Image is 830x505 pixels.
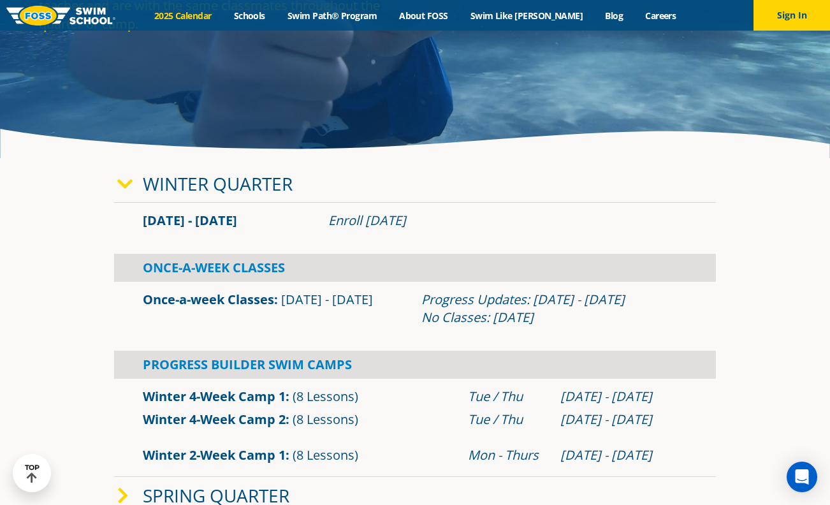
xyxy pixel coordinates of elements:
[114,254,716,282] div: Once-A-Week Classes
[143,10,222,22] a: 2025 Calendar
[114,351,716,379] div: Progress Builder Swim Camps
[143,291,274,308] a: Once-a-week Classes
[143,172,293,196] a: Winter Quarter
[388,10,460,22] a: About FOSS
[560,411,687,428] div: [DATE] - [DATE]
[6,6,115,26] img: FOSS Swim School Logo
[143,411,286,428] a: Winter 4-Week Camp 2
[560,446,687,464] div: [DATE] - [DATE]
[222,10,276,22] a: Schools
[787,462,817,492] div: Open Intercom Messenger
[468,388,548,406] div: Tue / Thu
[25,464,40,483] div: TOP
[468,446,548,464] div: Mon - Thurs
[281,291,373,308] span: [DATE] - [DATE]
[143,446,286,464] a: Winter 2-Week Camp 1
[594,10,634,22] a: Blog
[560,388,687,406] div: [DATE] - [DATE]
[143,388,286,405] a: Winter 4-Week Camp 1
[328,212,687,230] div: Enroll [DATE]
[459,10,594,22] a: Swim Like [PERSON_NAME]
[293,411,358,428] span: (8 Lessons)
[421,291,687,326] div: Progress Updates: [DATE] - [DATE] No Classes: [DATE]
[293,446,358,464] span: (8 Lessons)
[634,10,687,22] a: Careers
[143,212,237,229] span: [DATE] - [DATE]
[293,388,358,405] span: (8 Lessons)
[276,10,388,22] a: Swim Path® Program
[468,411,548,428] div: Tue / Thu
